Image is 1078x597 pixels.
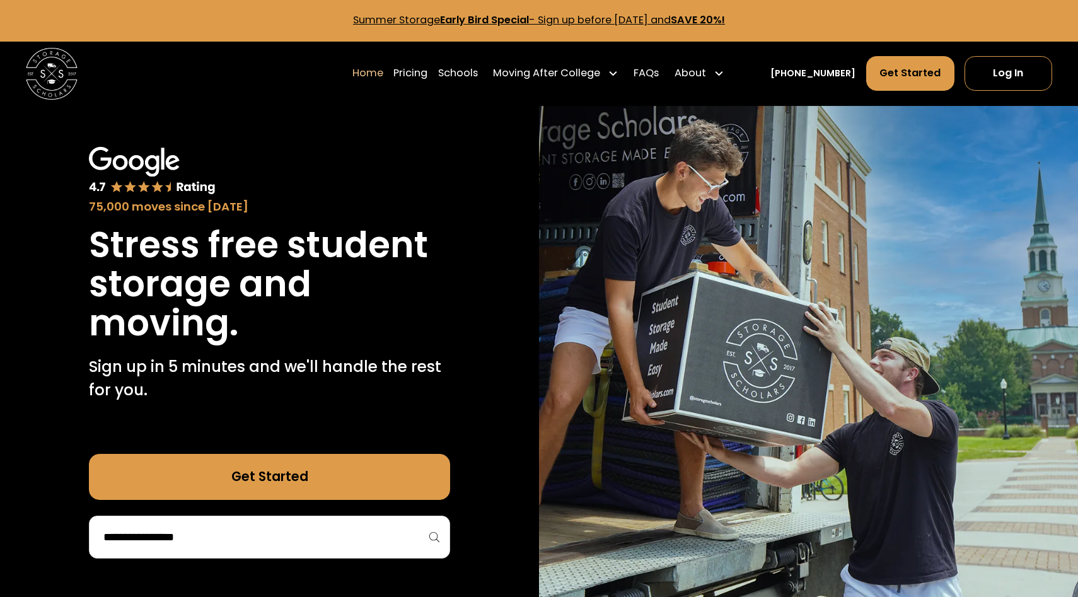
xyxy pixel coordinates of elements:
div: 75,000 moves since [DATE] [89,198,450,216]
div: About [675,66,706,81]
strong: SAVE 20%! [671,13,725,27]
a: Pricing [393,55,427,91]
p: Sign up in 5 minutes and we'll handle the rest for you. [89,356,450,402]
a: FAQs [634,55,659,91]
img: Google 4.7 star rating [89,147,216,195]
h1: Stress free student storage and moving. [89,226,450,343]
div: Moving After College [493,66,600,81]
a: Schools [438,55,478,91]
img: Storage Scholars main logo [26,48,78,100]
a: Home [352,55,383,91]
strong: Early Bird Special [440,13,529,27]
div: Moving After College [488,55,623,91]
a: Log In [965,56,1052,91]
a: [PHONE_NUMBER] [770,67,855,80]
a: Get Started [866,56,954,91]
div: About [669,55,729,91]
a: Get Started [89,454,450,501]
a: Summer StorageEarly Bird Special- Sign up before [DATE] andSAVE 20%! [353,13,725,27]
